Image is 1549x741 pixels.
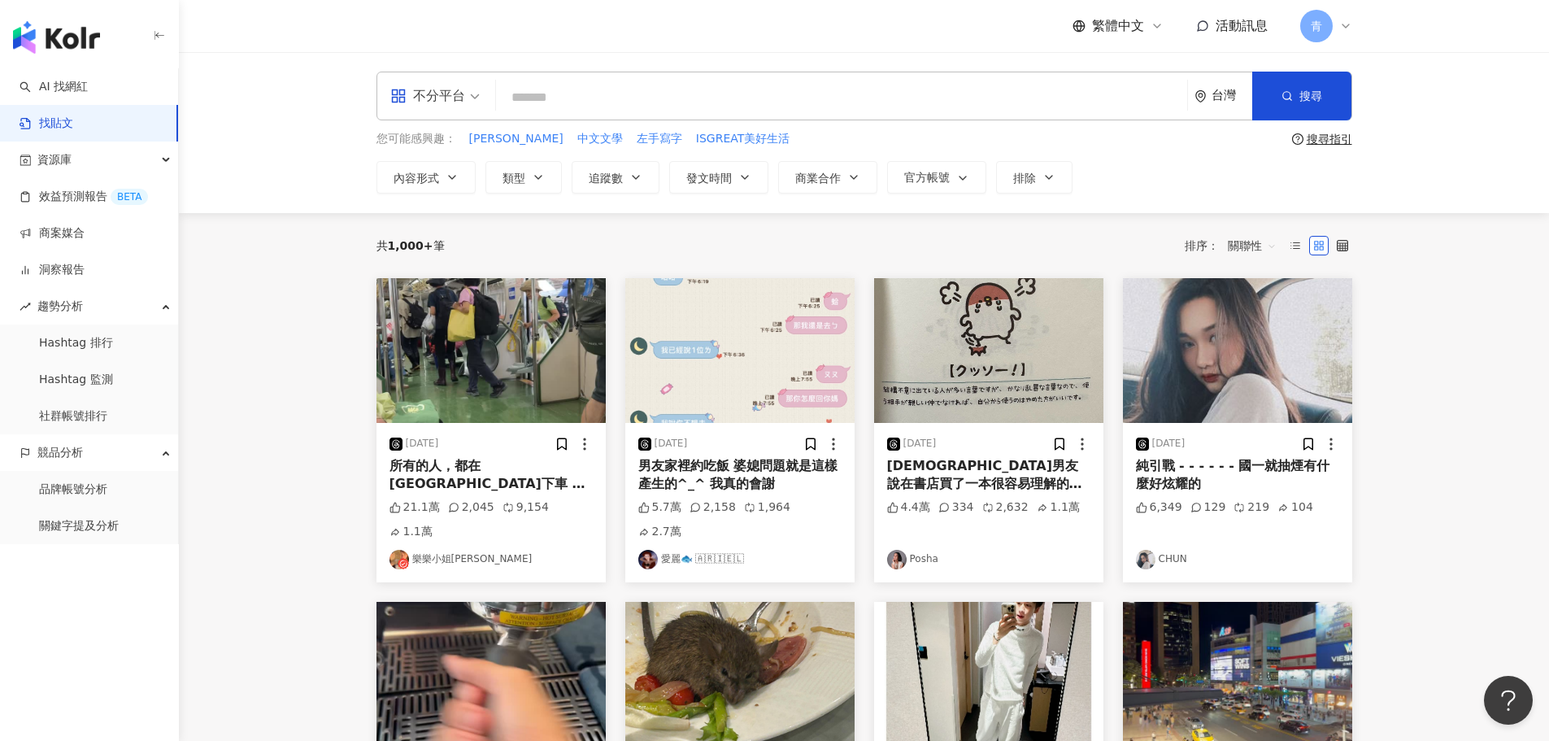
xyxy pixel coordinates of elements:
img: post-image [874,278,1103,423]
span: question-circle [1292,133,1303,145]
div: 男友家裡約吃飯 婆媳問題就是這樣產生的^_^ 我真的會謝 [638,457,842,494]
span: appstore [390,88,407,104]
div: [DATE] [1152,437,1186,451]
a: searchAI 找網紅 [20,79,88,95]
a: Hashtag 排行 [39,335,113,351]
iframe: Help Scout Beacon - Open [1484,676,1533,725]
div: 台灣 [1212,89,1252,102]
a: 商案媒合 [20,225,85,242]
div: 1,964 [744,499,790,516]
div: 334 [938,499,974,516]
a: 找貼文 [20,116,73,132]
span: [PERSON_NAME] [469,131,563,147]
div: 2,158 [690,499,736,516]
div: 1.1萬 [1037,499,1080,516]
span: 類型 [503,172,525,185]
a: 品牌帳號分析 [39,482,107,498]
span: 排除 [1013,172,1036,185]
img: logo [13,21,100,54]
span: 左手寫字 [637,131,682,147]
span: 官方帳號 [904,171,950,184]
a: 社群帳號排行 [39,408,107,425]
div: 9,154 [503,499,549,516]
div: 搜尋指引 [1307,133,1352,146]
img: KOL Avatar [887,550,907,569]
div: 純引戰 - - - - - - 國一就抽煙有什麼好炫耀的 [1136,457,1339,494]
button: 發文時間 [669,161,768,194]
span: 活動訊息 [1216,18,1268,33]
span: 關聯性 [1228,233,1277,259]
div: 4.4萬 [887,499,930,516]
button: 追蹤數 [572,161,659,194]
div: [DATE] [655,437,688,451]
div: 共 筆 [376,239,445,252]
button: ISGREAT美好生活 [695,130,790,148]
div: 21.1萬 [389,499,440,516]
a: KOL AvatarPosha [887,550,1090,569]
span: rise [20,301,31,312]
div: 6,349 [1136,499,1182,516]
span: 趨勢分析 [37,288,83,325]
img: post-image [625,278,855,423]
button: 中文文學 [577,130,624,148]
span: 追蹤數 [589,172,623,185]
img: post-image [1123,278,1352,423]
span: 商業合作 [795,172,841,185]
div: [DATE] [406,437,439,451]
div: 219 [1234,499,1269,516]
span: 中文文學 [577,131,623,147]
span: environment [1194,90,1207,102]
span: 您可能感興趣： [376,131,456,147]
a: 洞察報告 [20,262,85,278]
span: 1,000+ [388,239,433,252]
span: 競品分析 [37,434,83,471]
a: 效益預測報告BETA [20,189,148,205]
button: 內容形式 [376,161,476,194]
img: KOL Avatar [638,550,658,569]
a: KOL Avatar樂樂小姐[PERSON_NAME] [389,550,593,569]
div: 104 [1277,499,1313,516]
div: [DEMOGRAPHIC_DATA]男友說在書店買了一本很容易理解的中文書 我只能說怎麼那麼的接地氣啦🤣🤣 [887,457,1090,494]
img: KOL Avatar [1136,550,1155,569]
button: 左手寫字 [636,130,683,148]
div: 所有的人，都在[GEOGRAPHIC_DATA]下車 這個畫面太感動 [389,457,593,494]
img: post-image [376,278,606,423]
span: 發文時間 [686,172,732,185]
div: 排序： [1185,233,1286,259]
div: [DATE] [903,437,937,451]
img: KOL Avatar [389,550,409,569]
div: 129 [1190,499,1226,516]
span: 繁體中文 [1092,17,1144,35]
button: 搜尋 [1252,72,1351,120]
a: Hashtag 監測 [39,372,113,388]
div: 5.7萬 [638,499,681,516]
div: 1.1萬 [389,524,433,540]
span: 內容形式 [394,172,439,185]
a: KOL Avatar愛麗🐟 🇦​🇷​🇮​🇪​🇱 [638,550,842,569]
div: 2.7萬 [638,524,681,540]
a: KOL AvatarCHUN [1136,550,1339,569]
button: 排除 [996,161,1073,194]
div: 2,045 [448,499,494,516]
div: 不分平台 [390,83,465,109]
button: 類型 [485,161,562,194]
div: 2,632 [982,499,1029,516]
button: 官方帳號 [887,161,986,194]
span: 資源庫 [37,142,72,178]
span: 青 [1311,17,1322,35]
span: ISGREAT美好生活 [696,131,790,147]
span: 搜尋 [1299,89,1322,102]
a: 關鍵字提及分析 [39,518,119,534]
button: [PERSON_NAME] [468,130,564,148]
button: 商業合作 [778,161,877,194]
